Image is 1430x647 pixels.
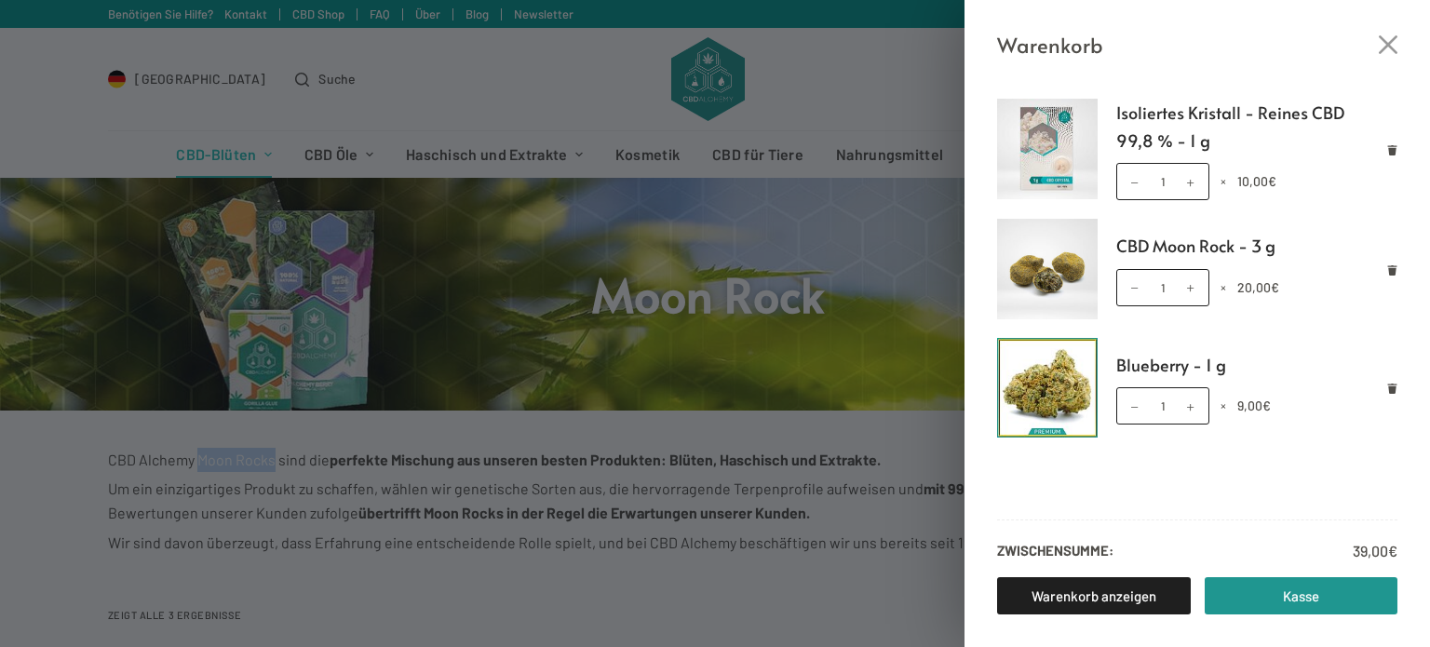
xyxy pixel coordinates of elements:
[1387,264,1397,275] a: Remove CBD Moon Rock - 3 g from cart
[1271,279,1279,295] span: €
[1268,173,1276,189] span: €
[1262,398,1271,413] span: €
[1237,279,1279,295] bdi: 20,00
[1116,163,1209,200] input: Produktmenge
[1221,279,1226,295] span: ×
[1116,351,1398,379] a: Blueberry - 1 g
[1116,387,1209,425] input: Produktmenge
[1237,398,1271,413] bdi: 9,00
[1116,269,1209,306] input: Produktmenge
[997,539,1113,563] strong: Zwischensumme:
[1116,232,1398,260] a: CBD Moon Rock - 3 g
[1379,35,1397,54] button: Close cart drawer
[1221,173,1226,189] span: ×
[1387,144,1397,155] a: Remove Isoliertes Kristall - Reines CBD 99,8 % - 1 g from cart
[1205,577,1398,614] a: Kasse
[1221,398,1226,413] span: ×
[1116,99,1398,154] a: Isoliertes Kristall - Reines CBD 99,8 % - 1 g
[1388,542,1397,559] span: €
[1237,173,1276,189] bdi: 10,00
[997,28,1103,61] span: Warenkorb
[997,577,1191,614] a: Warenkorb anzeigen
[1387,383,1397,393] a: Remove Blueberry - 1 g from cart
[1353,542,1397,559] bdi: 39,00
